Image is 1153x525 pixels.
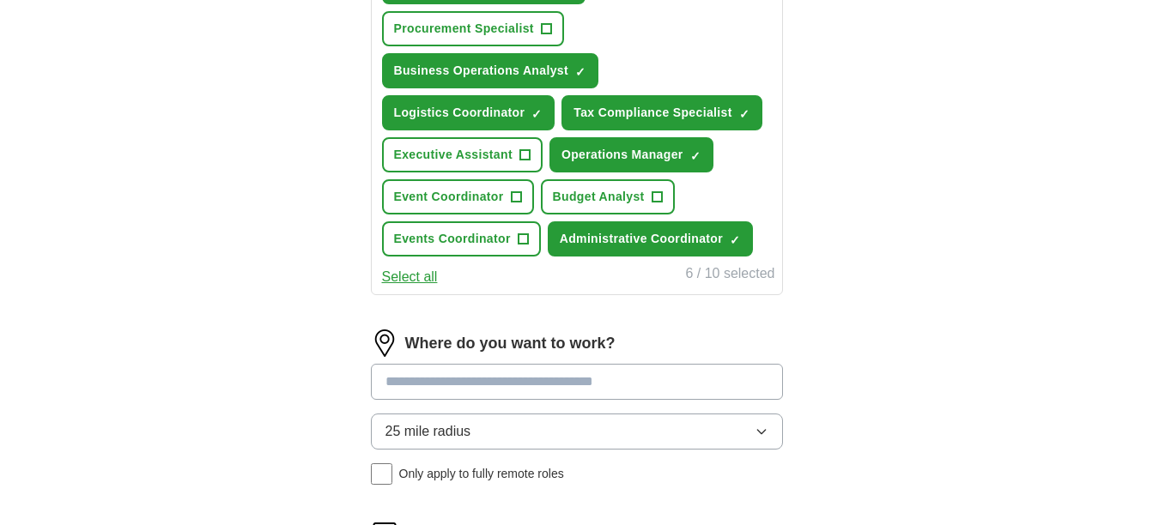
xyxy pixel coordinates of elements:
[560,230,723,248] span: Administrative Coordinator
[394,104,525,122] span: Logistics Coordinator
[549,137,713,172] button: Operations Manager✓
[371,413,783,450] button: 25 mile radius
[394,188,504,206] span: Event Coordinator
[553,188,645,206] span: Budget Analyst
[382,221,541,256] button: Events Coordinator
[382,267,438,287] button: Select all
[541,179,675,214] button: Budget Analyst
[405,332,616,355] label: Where do you want to work?
[730,233,740,247] span: ✓
[394,230,511,248] span: Events Coordinator
[385,421,471,442] span: 25 mile radius
[371,463,392,485] input: Only apply to fully remote roles
[575,65,586,79] span: ✓
[573,104,731,122] span: Tax Compliance Specialist
[531,107,542,121] span: ✓
[394,62,568,80] span: Business Operations Analyst
[561,146,683,164] span: Operations Manager
[399,465,564,483] span: Only apply to fully remote roles
[382,53,598,88] button: Business Operations Analyst✓
[548,221,753,256] button: Administrative Coordinator✓
[382,11,564,46] button: Procurement Specialist
[685,263,774,287] div: 6 / 10 selected
[690,149,701,163] span: ✓
[739,107,749,121] span: ✓
[561,95,762,130] button: Tax Compliance Specialist✓
[382,95,555,130] button: Logistics Coordinator✓
[394,20,534,38] span: Procurement Specialist
[382,179,534,214] button: Event Coordinator
[394,146,513,164] span: Executive Assistant
[382,137,543,172] button: Executive Assistant
[371,329,398,357] img: location.png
